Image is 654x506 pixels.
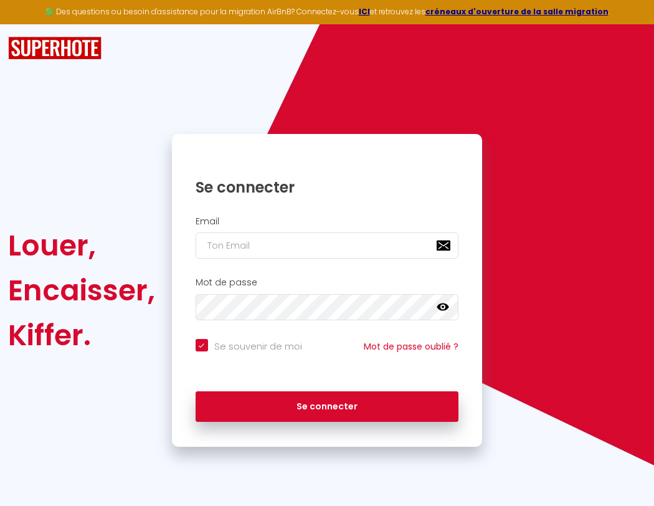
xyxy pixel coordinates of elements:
[196,277,459,288] h2: Mot de passe
[8,268,155,313] div: Encaisser,
[196,232,459,259] input: Ton Email
[8,37,102,60] img: SuperHote logo
[425,6,609,17] a: créneaux d'ouverture de la salle migration
[196,216,459,227] h2: Email
[196,178,459,197] h1: Se connecter
[196,391,459,422] button: Se connecter
[8,223,155,268] div: Louer,
[359,6,370,17] a: ICI
[364,340,458,353] a: Mot de passe oublié ?
[8,313,155,358] div: Kiffer.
